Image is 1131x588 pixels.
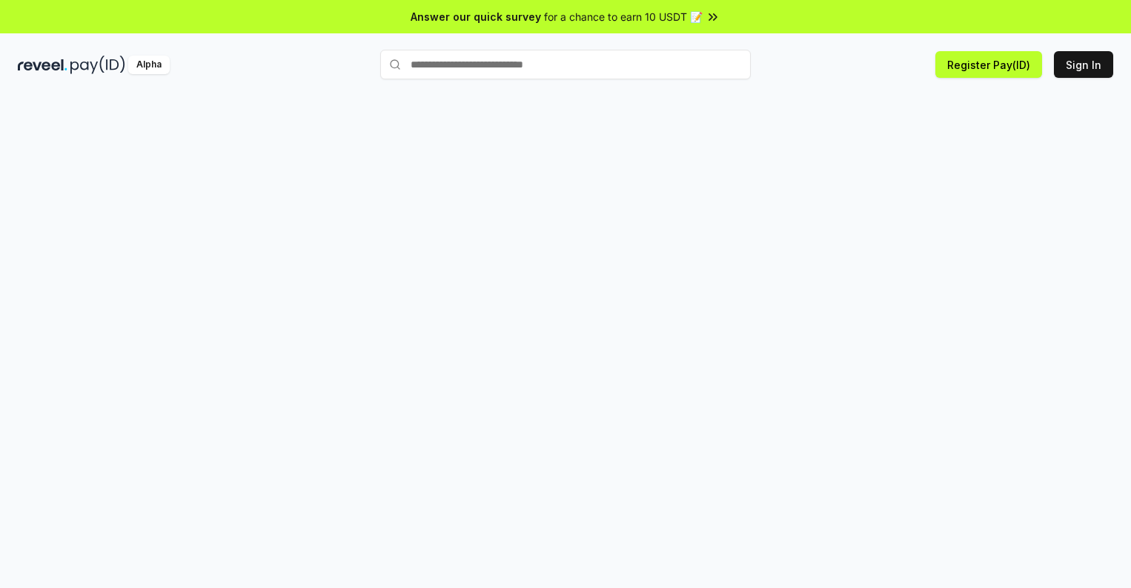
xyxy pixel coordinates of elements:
[18,56,67,74] img: reveel_dark
[70,56,125,74] img: pay_id
[544,9,703,24] span: for a chance to earn 10 USDT 📝
[1054,51,1113,78] button: Sign In
[935,51,1042,78] button: Register Pay(ID)
[128,56,170,74] div: Alpha
[411,9,541,24] span: Answer our quick survey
